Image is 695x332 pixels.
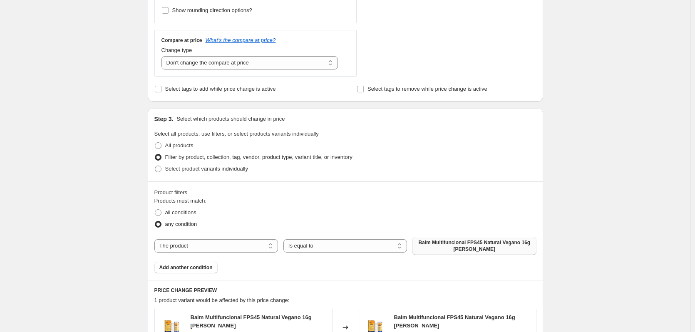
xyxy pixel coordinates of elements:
[417,239,531,253] span: Balm Multifuncional FPS45 Natural Vegano 16g [PERSON_NAME]
[165,166,248,172] span: Select product variants individually
[176,115,285,123] p: Select which products should change in price
[154,297,290,303] span: 1 product variant would be affected by this price change:
[154,131,319,137] span: Select all products, use filters, or select products variants individually
[206,37,276,43] button: What's the compare at price?
[165,221,197,227] span: any condition
[154,287,536,294] h6: PRICE CHANGE PREVIEW
[165,209,196,216] span: all conditions
[161,37,202,44] h3: Compare at price
[394,314,515,329] span: Balm Multifuncional FPS45 Natural Vegano 16g [PERSON_NAME]
[154,198,207,204] span: Products must match:
[154,188,536,197] div: Product filters
[172,7,252,13] span: Show rounding direction options?
[165,86,276,92] span: Select tags to add while price change is active
[165,154,352,160] span: Filter by product, collection, tag, vendor, product type, variant title, or inventory
[412,237,536,255] button: Balm Multifuncional FPS45 Natural Vegano 16g Alva
[367,86,487,92] span: Select tags to remove while price change is active
[165,142,194,149] span: All products
[161,47,192,53] span: Change type
[191,314,312,329] span: Balm Multifuncional FPS45 Natural Vegano 16g [PERSON_NAME]
[159,264,213,271] span: Add another condition
[154,115,174,123] h2: Step 3.
[154,262,218,273] button: Add another condition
